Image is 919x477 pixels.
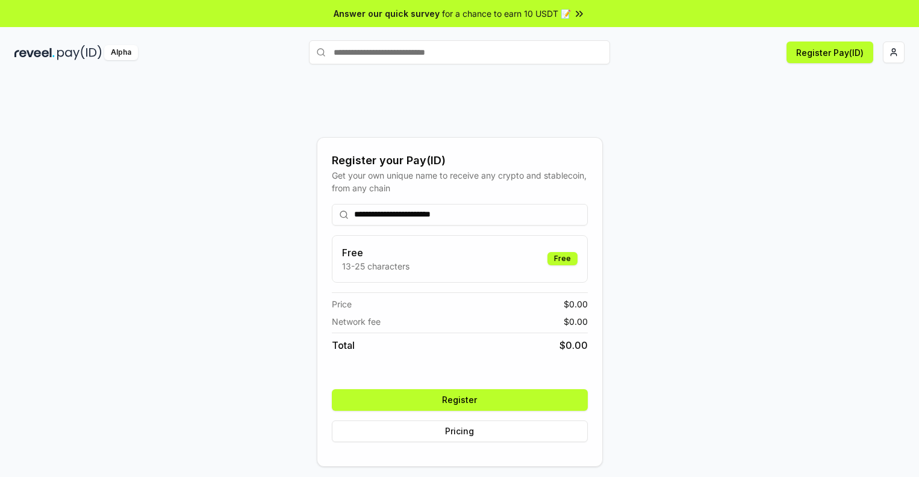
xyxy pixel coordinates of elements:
[332,315,381,328] span: Network fee
[334,7,440,20] span: Answer our quick survey
[564,315,588,328] span: $ 0.00
[14,45,55,60] img: reveel_dark
[332,298,352,310] span: Price
[442,7,571,20] span: for a chance to earn 10 USDT 📝
[564,298,588,310] span: $ 0.00
[332,169,588,194] div: Get your own unique name to receive any crypto and stablecoin, from any chain
[342,245,410,260] h3: Free
[332,420,588,442] button: Pricing
[559,338,588,352] span: $ 0.00
[787,42,873,63] button: Register Pay(ID)
[332,152,588,169] div: Register your Pay(ID)
[547,252,578,265] div: Free
[342,260,410,272] p: 13-25 characters
[332,338,355,352] span: Total
[104,45,138,60] div: Alpha
[57,45,102,60] img: pay_id
[332,389,588,411] button: Register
